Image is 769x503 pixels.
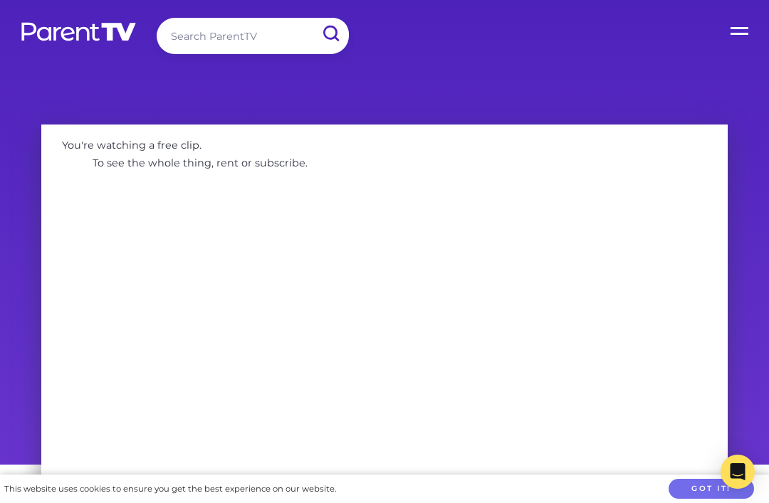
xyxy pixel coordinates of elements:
p: To see the whole thing, rent or subscribe. [83,153,318,174]
p: You're watching a free clip. [51,134,211,155]
div: This website uses cookies to ensure you get the best experience on our website. [4,482,336,497]
button: Got it! [669,479,754,499]
img: parenttv-logo-white.4c85aaf.svg [20,21,137,42]
div: Open Intercom Messenger [721,455,755,489]
input: Search ParentTV [157,18,349,54]
input: Submit [312,18,349,50]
